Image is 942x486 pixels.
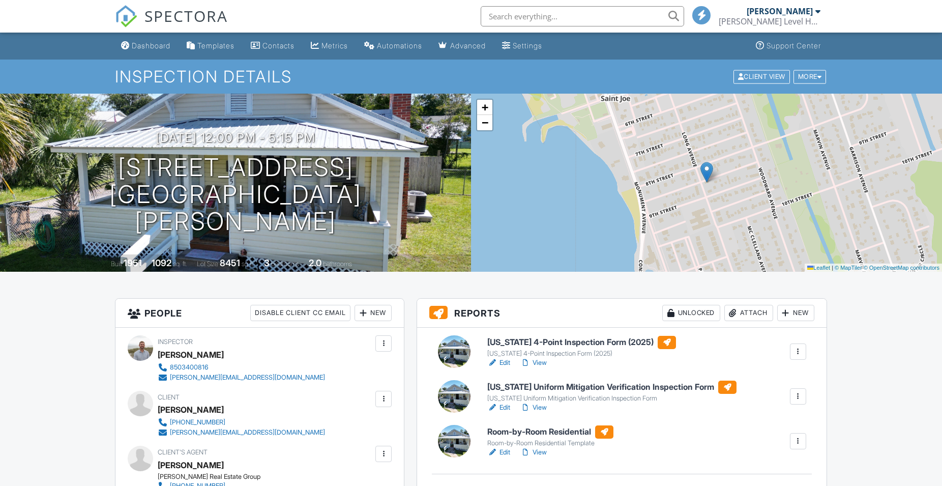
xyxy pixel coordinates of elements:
div: Dashboard [132,41,170,50]
a: [PHONE_NUMBER] [158,417,325,427]
h3: People [115,299,404,328]
a: Edit [487,447,510,458]
a: Zoom in [477,100,492,115]
a: View [520,447,547,458]
span: + [482,101,488,113]
span: Built [111,260,122,268]
a: [PERSON_NAME][EMAIL_ADDRESS][DOMAIN_NAME] [158,427,325,438]
div: New [355,305,392,321]
a: [US_STATE] 4-Point Inspection Form (2025) [US_STATE] 4-Point Inspection Form (2025) [487,336,676,358]
a: Metrics [307,37,352,55]
a: Zoom out [477,115,492,130]
div: [PERSON_NAME] [158,347,224,362]
h1: Inspection Details [115,68,827,85]
div: 8451 [220,258,240,268]
div: More [793,70,827,83]
h3: [DATE] 12:00 pm - 5:15 pm [156,131,315,145]
a: Automations (Basic) [360,37,426,55]
span: SPECTORA [144,5,228,26]
div: [PERSON_NAME] [158,402,224,417]
h6: Room-by-Room Residential [487,425,613,439]
a: Contacts [247,37,299,55]
a: © MapTiler [835,265,862,271]
a: View [520,403,547,413]
span: bathrooms [323,260,352,268]
img: Marker [700,162,713,183]
div: Metrics [321,41,348,50]
a: Edit [487,358,510,368]
span: − [482,116,488,129]
div: Room-by-Room Residential Template [487,439,613,447]
a: [US_STATE] Uniform Mitigation Verification Inspection Form [US_STATE] Uniform Mitigation Verifica... [487,381,737,403]
h3: Reports [417,299,827,328]
a: Settings [498,37,546,55]
span: Client's Agent [158,448,208,456]
div: Seay Level Home Inspections, LLC [719,16,820,26]
div: Contacts [262,41,295,50]
div: Support Center [767,41,821,50]
a: Leaflet [807,265,830,271]
a: © OpenStreetMap contributors [864,265,939,271]
div: Client View [733,70,790,83]
div: Automations [377,41,422,50]
div: New [777,305,814,321]
a: [PERSON_NAME][EMAIL_ADDRESS][DOMAIN_NAME] [158,373,325,383]
span: | [832,265,833,271]
div: Settings [513,41,542,50]
div: 1092 [152,258,171,268]
span: Inspector [158,338,193,346]
div: Advanced [450,41,486,50]
div: 2.0 [309,258,321,268]
div: [PERSON_NAME][EMAIL_ADDRESS][DOMAIN_NAME] [170,374,325,382]
span: Client [158,393,180,401]
a: View [520,358,547,368]
a: Room-by-Room Residential Room-by-Room Residential Template [487,425,613,448]
div: [PERSON_NAME] Real Estate Group [158,473,333,481]
a: 8503400816 [158,362,325,373]
div: 8503400816 [170,363,209,371]
a: Dashboard [117,37,174,55]
div: Templates [197,41,234,50]
input: Search everything... [481,6,684,26]
h6: [US_STATE] Uniform Mitigation Verification Inspection Form [487,381,737,394]
div: Unlocked [662,305,720,321]
div: Disable Client CC Email [250,305,350,321]
div: 1951 [124,258,142,268]
a: Support Center [752,37,825,55]
a: Edit [487,403,510,413]
div: 3 [264,258,270,268]
span: bedrooms [271,260,299,268]
span: sq. ft. [173,260,187,268]
a: Client View [732,72,792,80]
h6: [US_STATE] 4-Point Inspection Form (2025) [487,336,676,349]
a: Advanced [434,37,490,55]
span: sq.ft. [242,260,254,268]
a: [PERSON_NAME] [158,458,224,473]
div: [PERSON_NAME] [747,6,813,16]
div: [US_STATE] 4-Point Inspection Form (2025) [487,350,676,358]
div: [PERSON_NAME][EMAIL_ADDRESS][DOMAIN_NAME] [170,428,325,437]
a: Templates [183,37,239,55]
div: [US_STATE] Uniform Mitigation Verification Inspection Form [487,394,737,403]
img: The Best Home Inspection Software - Spectora [115,5,137,27]
a: SPECTORA [115,14,228,35]
h1: [STREET_ADDRESS] [GEOGRAPHIC_DATA][PERSON_NAME] [16,154,455,235]
div: Attach [724,305,773,321]
div: [PHONE_NUMBER] [170,418,225,426]
span: Lot Size [197,260,218,268]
